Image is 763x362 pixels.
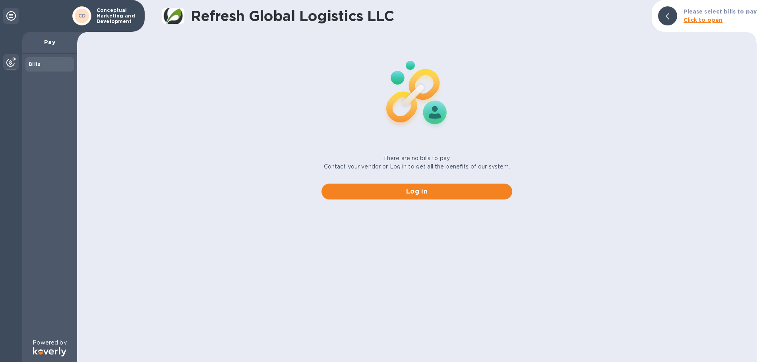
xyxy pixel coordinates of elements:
b: Please select bills to pay [684,8,757,15]
p: There are no bills to pay. Contact your vendor or Log in to get all the benefits of our system. [324,154,510,171]
b: CD [78,13,86,19]
p: Pay [29,38,71,46]
b: Click to open [684,17,723,23]
h1: Refresh Global Logistics LLC [191,8,645,24]
span: Log in [328,187,506,196]
p: Conceptual Marketing and Development [97,8,136,24]
b: Bills [29,61,41,67]
img: Logo [33,347,66,356]
p: Powered by [33,339,66,347]
button: Log in [321,184,512,199]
